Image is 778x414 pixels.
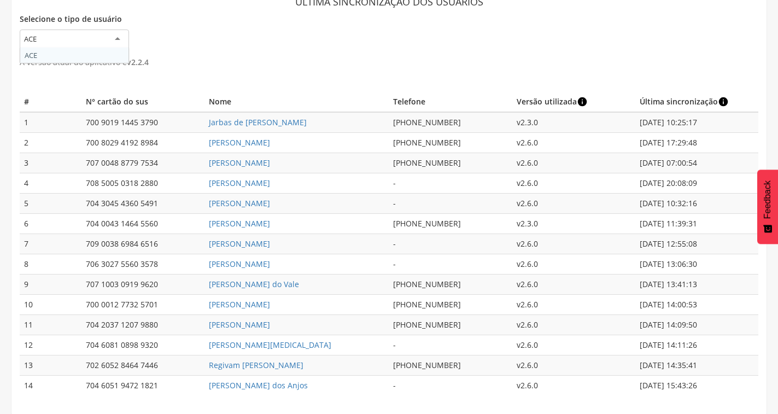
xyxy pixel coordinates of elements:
td: v2.6.0 [512,275,635,295]
td: [PHONE_NUMBER] [389,295,512,315]
td: [DATE] 13:41:13 [635,275,758,295]
td: v2.6.0 [512,376,635,396]
a: [PERSON_NAME] do Vale [209,279,299,289]
td: - [389,376,512,396]
td: 12 [20,335,81,355]
div: Versão utilizada [517,96,631,107]
td: v2.6.0 [512,295,635,315]
td: [PHONE_NUMBER] [389,153,512,173]
td: 707 0048 8779 7534 [81,153,204,173]
td: v2.6.0 [512,234,635,254]
a: [PERSON_NAME] [209,319,270,330]
td: v2.6.0 [512,355,635,376]
td: 704 2037 1207 9880 [81,315,204,335]
td: 4 [20,173,81,194]
td: [PHONE_NUMBER] [389,355,512,376]
th: Telefone [389,92,512,112]
td: v2.6.0 [512,133,635,153]
td: 702 6052 8464 7446 [81,355,204,376]
td: 11 [20,315,81,335]
td: [DATE] 07:00:54 [635,153,758,173]
a: [PERSON_NAME] [209,158,270,168]
td: - [389,335,512,355]
td: [DATE] 11:39:31 [635,214,758,234]
a: Jarbas de [PERSON_NAME] [209,117,307,127]
th: Nome [204,92,389,112]
a: [PERSON_NAME] [209,178,270,188]
td: 14 [20,376,81,396]
td: 706 3027 5560 3578 [81,254,204,275]
td: - [389,254,512,275]
div: Última sincronização [640,96,754,107]
td: 700 9019 1445 3790 [81,112,204,133]
td: [PHONE_NUMBER] [389,214,512,234]
td: 3 [20,153,81,173]
td: 10 [20,295,81,315]
label: Selecione o tipo de usuário [20,11,122,27]
td: 704 0043 1464 5560 [81,214,204,234]
td: 6 [20,214,81,234]
span: Feedback [763,180,773,219]
td: v2.6.0 [512,254,635,275]
td: 708 5005 0318 2880 [81,173,204,194]
td: [DATE] 10:32:16 [635,194,758,214]
td: 13 [20,355,81,376]
td: 707 1003 0919 9620 [81,275,204,295]
a: [PERSON_NAME] [209,259,270,269]
td: [DATE] 14:09:50 [635,315,758,335]
strong: v [127,57,149,67]
p: A versão atual do aplicativo é [20,55,758,70]
td: v2.3.0 [512,214,635,234]
td: [DATE] 14:00:53 [635,295,758,315]
button: Feedback - Mostrar pesquisa [757,170,778,244]
th: # [20,92,81,112]
td: v2.6.0 [512,335,635,355]
td: [PHONE_NUMBER] [389,275,512,295]
td: 5 [20,194,81,214]
td: - [389,194,512,214]
td: 704 3045 4360 5491 [81,194,204,214]
td: v2.6.0 [512,315,635,335]
i: info [577,96,588,107]
td: [PHONE_NUMBER] [389,112,512,133]
th: Informação da data em que o ACS ou ACE realizou a sincronização pela última vez. [635,92,758,112]
td: 1 [20,112,81,133]
td: 8 [20,254,81,275]
td: [DATE] 13:06:30 [635,254,758,275]
td: [PHONE_NUMBER] [389,133,512,153]
a: [PERSON_NAME] [209,238,270,249]
th: N° cartão do sus [81,92,204,112]
div: ACE [24,34,37,44]
td: 700 8029 4192 8984 [81,133,204,153]
a: [PERSON_NAME] [209,218,270,229]
td: 709 0038 6984 6516 [81,234,204,254]
a: Regivam [PERSON_NAME] [209,360,303,370]
td: [DATE] 15:43:26 [635,376,758,396]
a: [PERSON_NAME] [209,299,270,310]
td: [DATE] 20:08:09 [635,173,758,194]
td: [DATE] 10:25:17 [635,112,758,133]
td: 9 [20,275,81,295]
td: 704 6081 0898 9320 [81,335,204,355]
td: 704 6051 9472 1821 [81,376,204,396]
td: 2 [20,133,81,153]
td: 7 [20,234,81,254]
td: [DATE] 17:29:48 [635,133,758,153]
a: [PERSON_NAME] dos Anjos [209,380,308,390]
th: Informação da versão do aplicativo em que o ACS ou ACE realizou a sincronização pela última vez. [512,92,635,112]
td: [DATE] 14:11:26 [635,335,758,355]
a: [PERSON_NAME][MEDICAL_DATA] [209,340,331,350]
td: [PHONE_NUMBER] [389,315,512,335]
a: [PERSON_NAME] [209,198,270,208]
td: [DATE] 12:55:08 [635,234,758,254]
td: v2.6.0 [512,173,635,194]
i: info [718,96,729,107]
td: 700 0012 7732 5701 [81,295,204,315]
td: v2.6.0 [512,194,635,214]
span: 2.2.4 [131,57,149,67]
td: [DATE] 14:35:41 [635,355,758,376]
a: [PERSON_NAME] [209,137,270,148]
td: v2.6.0 [512,153,635,173]
div: ACE [20,48,128,63]
td: v2.3.0 [512,112,635,133]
